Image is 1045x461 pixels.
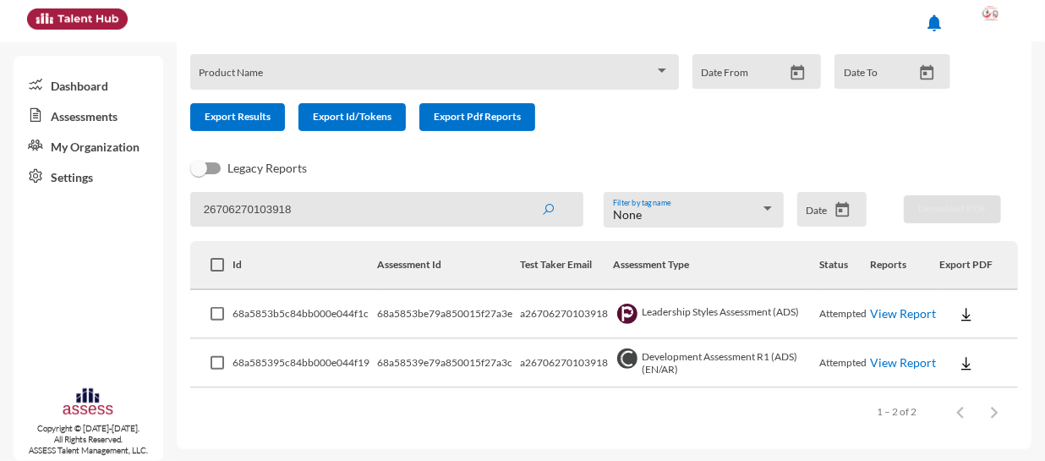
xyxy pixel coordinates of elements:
button: Next page [977,395,1011,429]
td: Leadership Styles Assessment (ADS) [613,290,820,339]
button: Export Id/Tokens [298,103,406,131]
button: Open calendar [912,64,942,82]
mat-icon: notifications [924,13,944,33]
span: Export Results [205,110,271,123]
td: a26706270103918 [520,290,613,339]
img: assesscompany-logo.png [62,387,114,419]
a: Settings [14,161,163,191]
span: Legacy Reports [227,158,307,178]
button: Export Results [190,103,285,131]
td: 68a58539e79a850015f27a3c [377,339,520,388]
a: My Organization [14,130,163,161]
th: Status [820,241,870,290]
th: Assessment Type [613,241,820,290]
input: Search by name, token, assessment type, etc. [190,192,583,227]
div: 1 – 2 of 2 [877,405,916,418]
td: Attempted [820,339,870,388]
td: 68a585395c84bb000e044f19 [233,339,377,388]
td: Development Assessment R1 (ADS) (EN/AR) [613,339,820,388]
button: Open calendar [828,201,857,219]
span: Download PDF [918,202,987,215]
span: Export Id/Tokens [313,110,391,123]
th: Assessment Id [377,241,520,290]
button: Export Pdf Reports [419,103,535,131]
a: Assessments [14,100,163,130]
th: Export PDF [939,241,1018,290]
p: Copyright © [DATE]-[DATE]. All Rights Reserved. ASSESS Talent Management, LLC. [14,423,163,456]
a: View Report [870,355,936,370]
td: 68a5853b5c84bb000e044f1c [233,290,377,339]
th: Test Taker Email [520,241,613,290]
th: Id [233,241,377,290]
a: Dashboard [14,69,163,100]
td: a26706270103918 [520,339,613,388]
button: Previous page [944,395,977,429]
a: View Report [870,306,936,321]
button: Download PDF [904,195,1001,223]
span: Export Pdf Reports [434,110,521,123]
span: None [613,207,642,222]
td: 68a5853be79a850015f27a3e [377,290,520,339]
button: Open calendar [783,64,812,82]
td: Attempted [820,290,870,339]
th: Reports [870,241,939,290]
mat-paginator: Select page [190,388,1018,436]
